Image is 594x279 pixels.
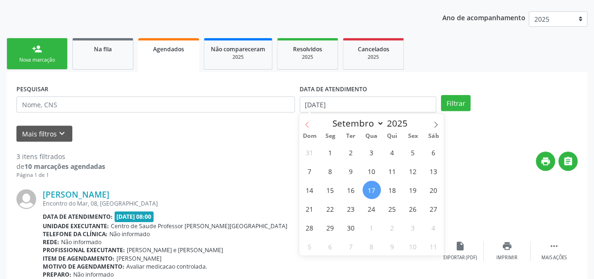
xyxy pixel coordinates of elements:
span: Setembro 19, 2025 [404,181,422,199]
i: print [540,156,551,167]
span: Setembro 6, 2025 [424,143,443,161]
span: Avaliar medicacao controlada. [126,263,207,271]
button: Mais filtroskeyboard_arrow_down [16,126,72,142]
span: Setembro 12, 2025 [404,162,422,180]
span: Setembro 9, 2025 [342,162,360,180]
button: print [536,151,555,171]
span: Setembro 28, 2025 [301,218,319,237]
span: Não informado [73,271,114,279]
span: Não compareceram [211,45,265,53]
span: Outubro 10, 2025 [404,237,422,255]
span: [PERSON_NAME] [116,255,162,263]
span: Não informado [61,238,101,246]
span: Outubro 11, 2025 [424,237,443,255]
span: Setembro 11, 2025 [383,162,401,180]
span: Setembro 17, 2025 [363,181,381,199]
span: [PERSON_NAME] e [PERSON_NAME] [127,246,223,254]
div: Página 1 de 1 [16,171,105,179]
span: Setembro 1, 2025 [321,143,339,161]
span: Ter [340,133,361,139]
p: Ano de acompanhamento [442,11,525,23]
b: Data de atendimento: [43,213,113,221]
b: Motivo de agendamento: [43,263,124,271]
span: Sex [402,133,423,139]
span: Setembro 30, 2025 [342,218,360,237]
span: Outubro 8, 2025 [363,237,381,255]
b: Telefone da clínica: [43,230,108,238]
b: Rede: [43,238,59,246]
span: Sáb [423,133,444,139]
span: Setembro 5, 2025 [404,143,422,161]
div: Mais ações [541,255,567,261]
span: [DATE] 08:00 [115,211,154,222]
span: Outubro 7, 2025 [342,237,360,255]
span: Setembro 26, 2025 [404,199,422,218]
span: Seg [320,133,340,139]
span: Setembro 15, 2025 [321,181,339,199]
b: Item de agendamento: [43,255,115,263]
div: 3 itens filtrados [16,151,105,161]
div: 2025 [350,54,397,61]
span: Resolvidos [293,45,322,53]
div: 2025 [211,54,265,61]
select: Month [328,117,385,130]
img: img [16,189,36,209]
span: Setembro 8, 2025 [321,162,339,180]
span: Na fila [94,45,112,53]
div: Encontro do Mar, 08, [GEOGRAPHIC_DATA] [43,199,437,207]
span: Setembro 27, 2025 [424,199,443,218]
div: Imprimir [496,255,517,261]
span: Setembro 14, 2025 [301,181,319,199]
b: Unidade executante: [43,222,109,230]
button:  [558,151,578,171]
span: Setembro 10, 2025 [363,162,381,180]
span: Outubro 6, 2025 [321,237,339,255]
span: Outubro 2, 2025 [383,218,401,237]
span: Setembro 20, 2025 [424,181,443,199]
b: Preparo: [43,271,71,279]
span: Outubro 1, 2025 [363,218,381,237]
span: Agosto 31, 2025 [301,143,319,161]
i: insert_drive_file [455,241,465,251]
span: Setembro 4, 2025 [383,143,401,161]
span: Setembro 29, 2025 [321,218,339,237]
span: Setembro 3, 2025 [363,143,381,161]
strong: 10 marcações agendadas [24,162,105,171]
span: Outubro 3, 2025 [404,218,422,237]
span: Qua [361,133,382,139]
label: PESQUISAR [16,82,48,96]
span: Setembro 7, 2025 [301,162,319,180]
div: 2025 [284,54,331,61]
span: Setembro 2, 2025 [342,143,360,161]
input: Year [384,117,415,129]
i: print [502,241,512,251]
span: Setembro 24, 2025 [363,199,381,218]
i:  [549,241,559,251]
b: Profissional executante: [43,246,125,254]
div: de [16,161,105,171]
span: Agendados [153,45,184,53]
span: Outubro 5, 2025 [301,237,319,255]
span: Não informado [109,230,150,238]
label: DATA DE ATENDIMENTO [300,82,367,96]
span: Outubro 9, 2025 [383,237,401,255]
input: Nome, CNS [16,96,295,112]
span: Setembro 16, 2025 [342,181,360,199]
span: Dom [299,133,320,139]
i: keyboard_arrow_down [57,128,67,139]
i:  [563,156,573,167]
a: [PERSON_NAME] [43,189,109,199]
div: person_add [32,44,42,54]
div: Exportar (PDF) [443,255,477,261]
span: Centro de Saude Professor [PERSON_NAME][GEOGRAPHIC_DATA] [111,222,287,230]
span: Setembro 18, 2025 [383,181,401,199]
input: Selecione um intervalo [300,96,436,112]
div: Nova marcação [14,56,61,64]
span: Cancelados [358,45,389,53]
button: Filtrar [441,95,471,111]
span: Outubro 4, 2025 [424,218,443,237]
span: Setembro 21, 2025 [301,199,319,218]
span: Setembro 22, 2025 [321,199,339,218]
span: Setembro 13, 2025 [424,162,443,180]
span: Qui [382,133,402,139]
